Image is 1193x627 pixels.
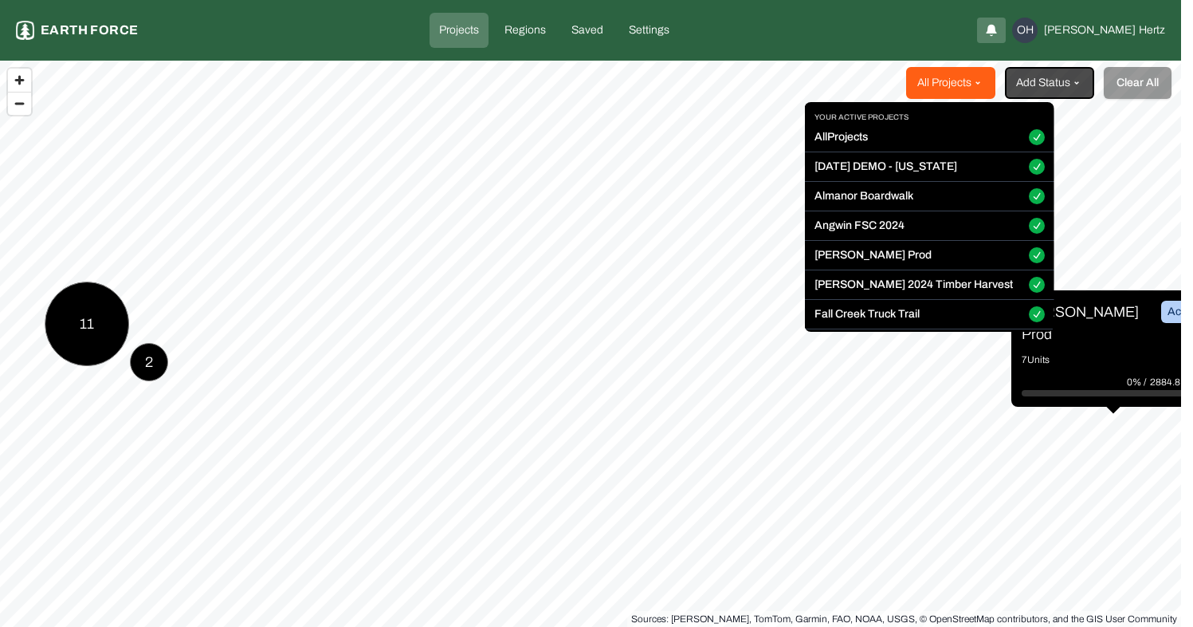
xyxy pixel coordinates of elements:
[805,102,1054,332] div: All Projects
[8,92,31,115] button: Zoom out
[631,611,1177,627] div: Sources: [PERSON_NAME], TomTom, Garmin, FAO, NOAA, USGS, © OpenStreetMap contributors, and the GI...
[814,277,1013,293] label: [PERSON_NAME] 2024 Timber Harvest
[814,129,868,145] label: All Projects
[814,159,957,175] label: [DATE] DEMO - [US_STATE]
[8,69,31,92] button: Zoom in
[814,247,932,263] label: [PERSON_NAME] Prod
[805,112,1054,129] p: Your active projects
[814,306,920,322] label: Fall Creek Truck Trail
[814,188,913,204] label: Almanor Boardwalk
[814,218,905,234] label: Angwin FSC 2024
